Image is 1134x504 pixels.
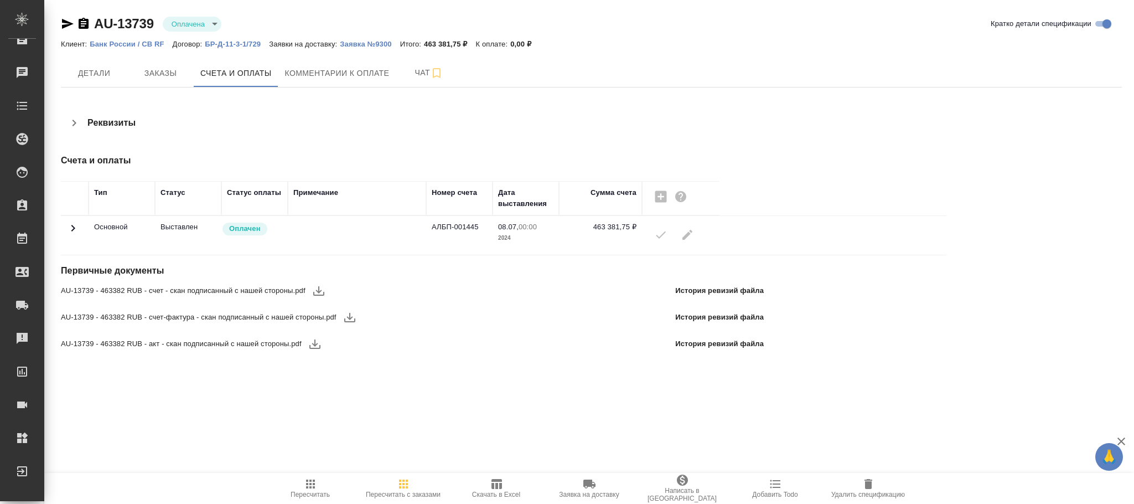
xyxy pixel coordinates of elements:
[430,66,443,80] svg: Подписаться
[340,40,400,48] p: Заявка №9300
[426,216,493,255] td: АЛБП-001445
[90,39,172,48] a: Банк России / CB RF
[90,40,172,48] p: Банк России / CB RF
[498,233,553,244] p: 2024
[285,66,390,80] span: Комментарии к оплате
[450,473,543,504] button: Скачать в Excel
[94,16,154,31] a: AU-13739
[160,222,216,233] p: Все изменения в спецификации заблокированы
[519,223,537,231] p: 00:00
[991,18,1091,29] span: Кратко детали спецификации
[543,473,636,504] button: Заявка на доставку
[89,216,155,255] td: Основной
[636,473,729,504] button: Написать в [GEOGRAPHIC_DATA]
[227,187,281,198] div: Статус оплаты
[1095,443,1123,471] button: 🙏
[77,17,90,30] button: Скопировать ссылку
[498,187,553,209] div: Дата выставления
[293,187,338,198] div: Примечание
[61,17,74,30] button: Скопировать ссылку для ЯМессенджера
[498,223,519,231] p: 08.07,
[366,491,441,498] span: Пересчитать с заказами
[61,285,305,296] span: AU-13739 - 463382 RUB - счет - скан подписанный с нашей стороны.pdf
[61,312,336,323] span: AU-13739 - 463382 RUB - счет-фактура - скан подписанный с нашей стороны.pdf
[340,39,400,50] button: Заявка №9300
[1100,445,1119,469] span: 🙏
[559,491,619,498] span: Заявка на доставку
[269,40,340,48] p: Заявки на доставку:
[168,19,208,29] button: Оплачена
[822,473,915,504] button: Удалить спецификацию
[831,491,905,498] span: Удалить спецификацию
[61,154,768,167] h4: Счета и оплаты
[68,66,121,80] span: Детали
[402,66,455,80] span: Чат
[559,216,642,255] td: 463 381,75 ₽
[675,285,764,296] p: История ревизий файла
[200,66,272,80] span: Счета и оплаты
[61,264,768,277] h4: Первичные документы
[205,39,269,48] a: БР-Д-11-3-1/729
[66,228,80,236] span: Toggle Row Expanded
[510,40,540,48] p: 0,00 ₽
[472,491,520,498] span: Скачать в Excel
[357,473,450,504] button: Пересчитать с заказами
[94,187,107,198] div: Тип
[400,40,424,48] p: Итого:
[643,487,722,502] span: Написать в [GEOGRAPHIC_DATA]
[675,312,764,323] p: История ревизий файла
[675,338,764,349] p: История ревизий файла
[424,40,475,48] p: 463 381,75 ₽
[61,338,302,349] span: AU-13739 - 463382 RUB - акт - скан подписанный с нашей стороны.pdf
[291,491,330,498] span: Пересчитать
[432,187,477,198] div: Номер счета
[163,17,221,32] div: Оплачена
[205,40,269,48] p: БР-Д-11-3-1/729
[229,223,261,234] p: Оплачен
[752,491,798,498] span: Добавить Todo
[134,66,187,80] span: Заказы
[160,187,185,198] div: Статус
[729,473,822,504] button: Добавить Todo
[264,473,357,504] button: Пересчитать
[87,116,136,130] h4: Реквизиты
[173,40,205,48] p: Договор:
[475,40,510,48] p: К оплате:
[61,40,90,48] p: Клиент:
[591,187,636,198] div: Сумма счета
